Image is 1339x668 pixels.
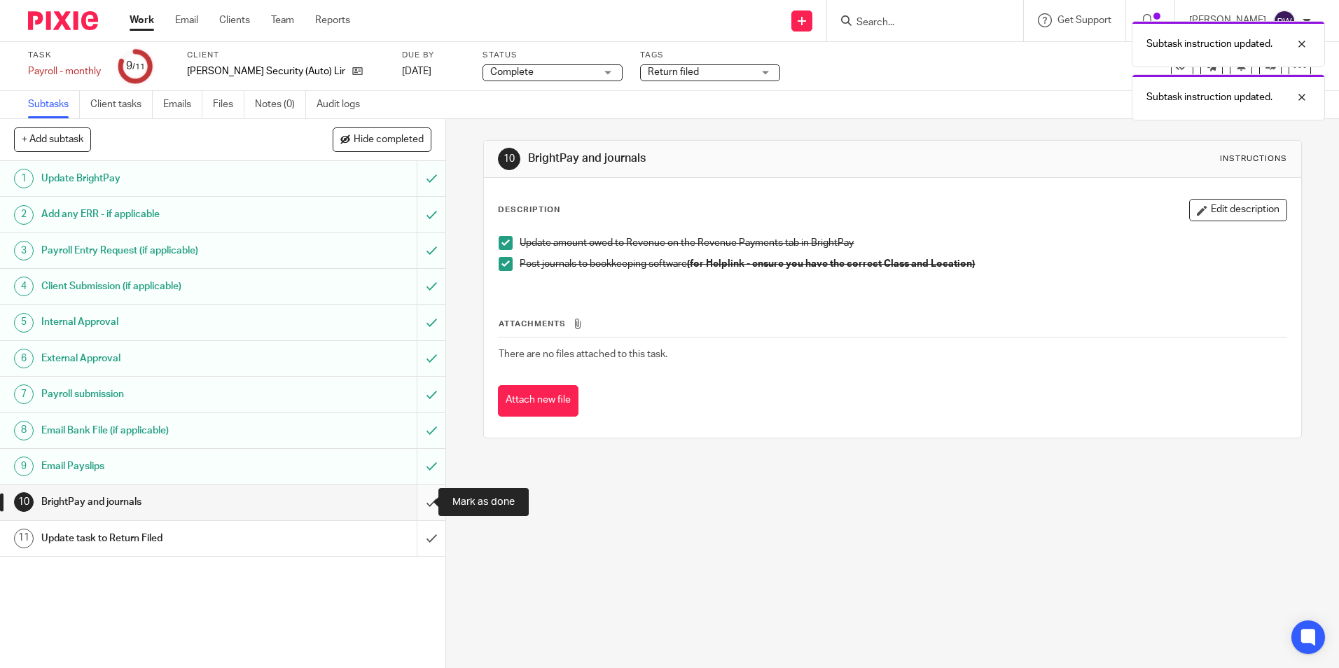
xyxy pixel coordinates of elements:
a: Emails [163,91,202,118]
p: Update amount owed to Revenue on the Revenue Payments tab in BrightPay [520,236,1286,250]
a: Team [271,13,294,27]
a: Reports [315,13,350,27]
div: Payroll - monthly [28,64,101,78]
button: Edit description [1189,199,1287,221]
label: Status [483,50,623,61]
img: svg%3E [1273,10,1296,32]
div: 3 [14,241,34,260]
label: Task [28,50,101,61]
span: Hide completed [354,134,424,146]
h1: External Approval [41,348,282,369]
p: Subtask instruction updated. [1146,37,1272,51]
label: Client [187,50,384,61]
a: Email [175,13,198,27]
div: 4 [14,277,34,296]
span: [DATE] [402,67,431,76]
div: 5 [14,313,34,333]
span: There are no files attached to this task. [499,349,667,359]
button: Hide completed [333,127,431,151]
h1: Internal Approval [41,312,282,333]
div: 7 [14,384,34,404]
div: 9 [14,457,34,476]
img: Pixie [28,11,98,30]
div: 1 [14,169,34,188]
strong: (for Helplink - ensure you have the correct Class and Location) [687,259,975,269]
div: 2 [14,205,34,225]
div: 9 [126,58,145,74]
button: + Add subtask [14,127,91,151]
h1: Email Payslips [41,456,282,477]
div: 8 [14,421,34,440]
span: Complete [490,67,534,77]
span: Return filed [648,67,699,77]
label: Tags [640,50,780,61]
p: Description [498,204,560,216]
h1: Payroll submission [41,384,282,405]
h1: BrightPay and journals [41,492,282,513]
div: 11 [14,529,34,548]
label: Due by [402,50,465,61]
h1: BrightPay and journals [528,151,922,166]
a: Clients [219,13,250,27]
span: Attachments [499,320,566,328]
div: 10 [14,492,34,512]
a: Subtasks [28,91,80,118]
h1: Payroll Entry Request (if applicable) [41,240,282,261]
h1: Client Submission (if applicable) [41,276,282,297]
a: Work [130,13,154,27]
h1: Add any ERR - if applicable [41,204,282,225]
p: Subtask instruction updated. [1146,90,1272,104]
div: 6 [14,349,34,368]
div: 10 [498,148,520,170]
a: Client tasks [90,91,153,118]
a: Audit logs [317,91,370,118]
button: Attach new file [498,385,578,417]
small: /11 [132,63,145,71]
div: Instructions [1220,153,1287,165]
h1: Update task to Return Filed [41,528,282,549]
a: Files [213,91,244,118]
p: Post journals to bookkeeping software [520,257,1286,271]
a: Notes (0) [255,91,306,118]
h1: Email Bank File (if applicable) [41,420,282,441]
p: [PERSON_NAME] Security (Auto) Limited [187,64,345,78]
h1: Update BrightPay [41,168,282,189]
